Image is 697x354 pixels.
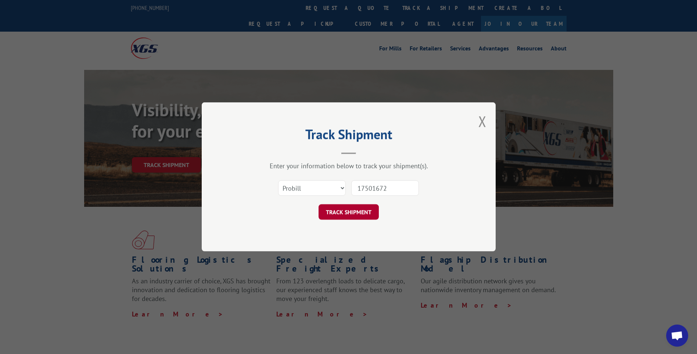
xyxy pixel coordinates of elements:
[478,111,486,131] button: Close modal
[351,181,419,196] input: Number(s)
[666,325,688,347] div: Open chat
[238,162,459,170] div: Enter your information below to track your shipment(s).
[238,129,459,143] h2: Track Shipment
[319,205,379,220] button: TRACK SHIPMENT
